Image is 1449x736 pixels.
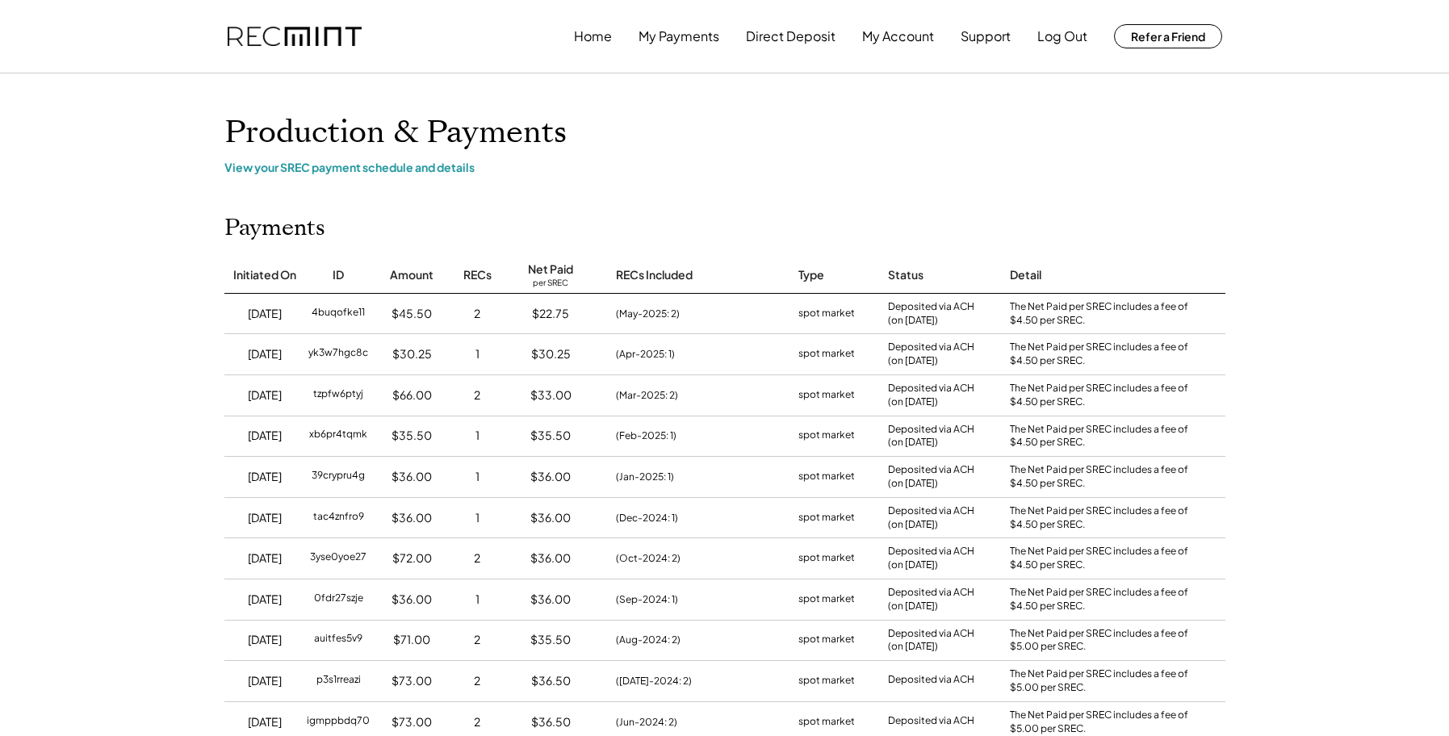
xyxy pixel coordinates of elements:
div: $30.25 [392,346,432,362]
h2: Payments [224,215,325,242]
div: The Net Paid per SREC includes a fee of $5.00 per SREC. [1010,627,1196,654]
div: RECs Included [616,267,693,283]
div: spot market [798,550,855,567]
div: 39crypru4g [312,469,365,485]
div: tac4znfro9 [313,510,364,526]
div: $66.00 [392,387,432,404]
div: spot market [798,469,855,485]
div: ID [333,267,344,283]
div: Deposited via ACH (on [DATE]) [888,627,974,654]
div: [DATE] [248,510,282,526]
div: Deposited via ACH (on [DATE]) [888,300,974,328]
div: spot market [798,714,855,730]
div: spot market [798,592,855,608]
div: 1 [475,592,480,608]
button: Refer a Friend [1114,24,1222,48]
h1: Production & Payments [224,114,1225,152]
div: RECs [463,267,492,283]
div: 1 [475,428,480,444]
div: Deposited via ACH (on [DATE]) [888,463,974,491]
div: igmppbdq70 [307,714,370,730]
div: (Oct-2024: 2) [616,551,681,566]
div: (Jun-2024: 2) [616,715,677,730]
div: 2 [474,632,480,648]
div: 2 [474,387,480,404]
div: $45.50 [392,306,432,322]
div: $22.75 [532,306,569,322]
div: [DATE] [248,673,282,689]
button: Support [961,20,1011,52]
button: Home [574,20,612,52]
div: 0fdr27szje [314,592,363,608]
div: $36.00 [392,510,432,526]
div: 2 [474,673,480,689]
div: 1 [475,510,480,526]
div: Deposited via ACH [888,673,974,689]
div: $35.50 [530,632,571,648]
div: Deposited via ACH (on [DATE]) [888,586,974,613]
div: per SREC [533,278,568,290]
div: Deposited via ACH (on [DATE]) [888,504,974,532]
div: Deposited via ACH [888,714,974,730]
div: The Net Paid per SREC includes a fee of $4.50 per SREC. [1010,423,1196,450]
div: $35.50 [392,428,432,444]
div: 4buqofke11 [312,306,365,322]
div: Detail [1010,267,1041,283]
div: 2 [474,550,480,567]
div: The Net Paid per SREC includes a fee of $4.50 per SREC. [1010,300,1196,328]
div: Deposited via ACH (on [DATE]) [888,382,974,409]
div: spot market [798,387,855,404]
div: The Net Paid per SREC includes a fee of $4.50 per SREC. [1010,586,1196,613]
div: The Net Paid per SREC includes a fee of $5.00 per SREC. [1010,709,1196,736]
button: Log Out [1037,20,1087,52]
div: (Mar-2025: 2) [616,388,678,403]
div: The Net Paid per SREC includes a fee of $4.50 per SREC. [1010,504,1196,532]
div: [DATE] [248,714,282,730]
div: ([DATE]-2024: 2) [616,674,692,688]
div: $36.00 [392,592,432,608]
div: $36.50 [531,714,571,730]
div: The Net Paid per SREC includes a fee of $4.50 per SREC. [1010,382,1196,409]
div: The Net Paid per SREC includes a fee of $4.50 per SREC. [1010,463,1196,491]
div: 1 [475,346,480,362]
div: The Net Paid per SREC includes a fee of $4.50 per SREC. [1010,545,1196,572]
button: My Account [862,20,934,52]
div: Deposited via ACH (on [DATE]) [888,545,974,572]
div: View your SREC payment schedule and details [224,160,1225,174]
div: auitfes5v9 [314,632,362,648]
div: Status [888,267,923,283]
div: [DATE] [248,592,282,608]
div: (Feb-2025: 1) [616,429,676,443]
div: spot market [798,428,855,444]
div: [DATE] [248,632,282,648]
button: My Payments [639,20,719,52]
div: $35.50 [530,428,571,444]
div: The Net Paid per SREC includes a fee of $4.50 per SREC. [1010,341,1196,368]
div: 2 [474,306,480,322]
div: 2 [474,714,480,730]
div: $36.00 [530,550,571,567]
div: xb6pr4tqmk [309,428,367,444]
div: 1 [475,469,480,485]
div: [DATE] [248,428,282,444]
div: $36.00 [530,469,571,485]
div: (Apr-2025: 1) [616,347,675,362]
div: spot market [798,510,855,526]
div: (Sep-2024: 1) [616,592,678,607]
div: $33.00 [530,387,572,404]
div: [DATE] [248,469,282,485]
div: spot market [798,346,855,362]
div: Initiated On [233,267,296,283]
div: $30.25 [531,346,571,362]
div: spot market [798,632,855,648]
div: tzpfw6ptyj [313,387,363,404]
div: [DATE] [248,306,282,322]
div: Deposited via ACH (on [DATE]) [888,423,974,450]
div: $73.00 [392,714,432,730]
div: Amount [390,267,433,283]
div: [DATE] [248,387,282,404]
div: $36.00 [530,592,571,608]
div: spot market [798,673,855,689]
div: (May-2025: 2) [616,307,680,321]
div: $36.50 [531,673,571,689]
